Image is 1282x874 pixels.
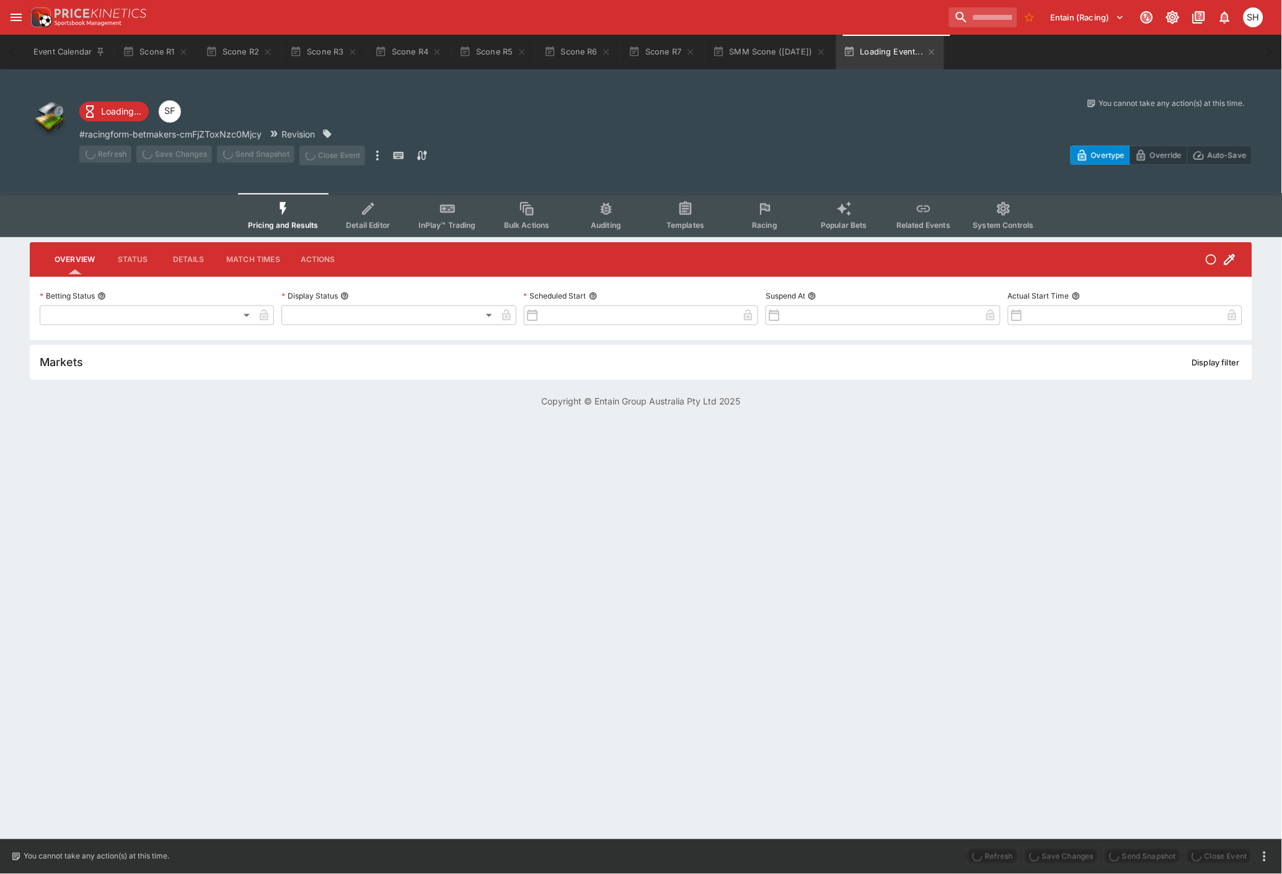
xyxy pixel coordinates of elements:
[524,291,586,301] p: Scheduled Start
[973,221,1034,230] span: System Controls
[346,221,390,230] span: Detail Editor
[419,221,476,230] span: InPlay™ Trading
[105,245,161,274] button: Status
[1043,7,1132,27] button: Select Tenant
[79,128,262,141] p: Copy To Clipboard
[26,35,113,69] button: Event Calendar
[949,7,1017,27] input: search
[1071,146,1130,165] button: Overtype
[766,291,805,301] p: Suspend At
[30,98,69,138] img: other.png
[283,35,365,69] button: Scone R3
[159,100,181,123] div: Sugaluopea Filipaina
[821,221,867,230] span: Popular Bets
[97,292,106,300] button: Betting Status
[666,221,704,230] span: Templates
[5,6,27,28] button: open drawer
[40,291,95,301] p: Betting Status
[452,35,534,69] button: Scone R5
[1099,98,1245,109] p: You cannot take any action(s) at this time.
[55,9,146,18] img: PriceKinetics
[537,35,619,69] button: Scone R6
[45,245,105,274] button: Overview
[1150,149,1182,162] p: Override
[1240,4,1267,31] button: Scott Hunt
[504,221,550,230] span: Bulk Actions
[1008,291,1069,301] p: Actual Start Time
[1244,7,1263,27] div: Scott Hunt
[1187,146,1252,165] button: Auto-Save
[808,292,816,300] button: Suspend At
[1214,6,1236,28] button: Notifications
[752,221,777,230] span: Racing
[1208,149,1247,162] p: Auto-Save
[290,245,346,274] button: Actions
[198,35,280,69] button: Scone R2
[281,291,338,301] p: Display Status
[370,146,385,165] button: more
[591,221,621,230] span: Auditing
[238,193,1044,237] div: Event type filters
[101,105,141,118] p: Loading...
[161,245,216,274] button: Details
[836,35,945,69] button: Loading Event...
[1071,146,1252,165] div: Start From
[27,5,52,30] img: PriceKinetics Logo
[1136,6,1158,28] button: Connected to PK
[40,355,83,369] h5: Markets
[55,20,122,26] img: Sportsbook Management
[621,35,702,69] button: Scone R7
[1188,6,1210,28] button: Documentation
[1072,292,1081,300] button: Actual Start Time
[1129,146,1187,165] button: Override
[115,35,195,69] button: Scone R1
[1185,352,1247,372] button: Display filter
[705,35,834,69] button: SMM Scone ([DATE])
[340,292,349,300] button: Display Status
[896,221,950,230] span: Related Events
[248,221,319,230] span: Pricing and Results
[1020,7,1040,27] button: No Bookmarks
[589,292,598,300] button: Scheduled Start
[1257,849,1272,864] button: more
[1162,6,1184,28] button: Toggle light/dark mode
[216,245,290,274] button: Match Times
[24,851,169,862] p: You cannot take any action(s) at this time.
[1091,149,1125,162] p: Overtype
[281,128,315,141] p: Revision
[368,35,449,69] button: Scone R4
